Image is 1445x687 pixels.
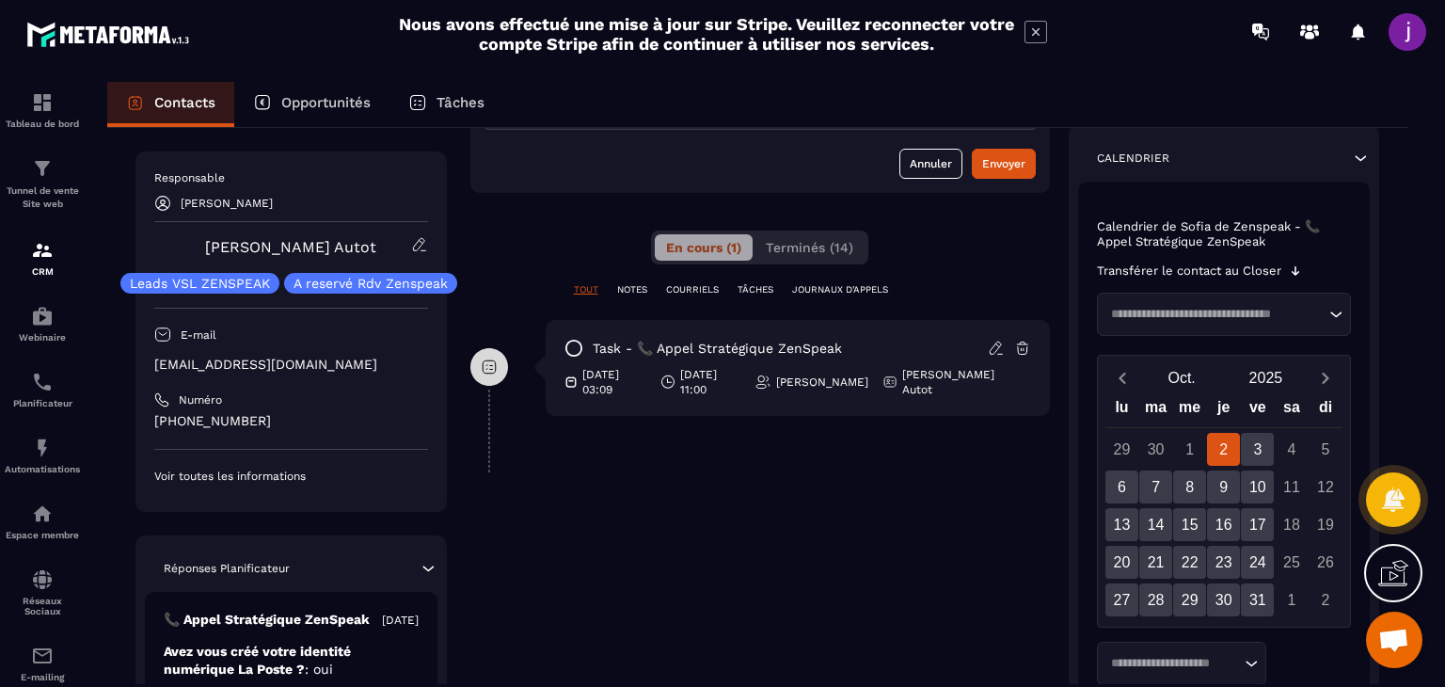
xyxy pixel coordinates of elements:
p: A reservé Rdv Zenspeak [294,277,448,290]
div: Calendar wrapper [1105,394,1343,616]
div: 12 [1309,471,1342,503]
a: Tâches [389,82,503,127]
div: 30 [1207,583,1240,616]
div: sa [1275,394,1309,427]
div: 8 [1173,471,1206,503]
a: formationformationTunnel de vente Site web [5,143,80,225]
a: Contacts [107,82,234,127]
div: Envoyer [982,154,1025,173]
img: formation [31,157,54,180]
p: CRM [5,266,80,277]
button: Open months overlay [1140,361,1224,394]
a: automationsautomationsEspace membre [5,488,80,554]
p: [EMAIL_ADDRESS][DOMAIN_NAME] [154,356,428,374]
div: 5 [1309,433,1342,466]
div: 29 [1105,433,1138,466]
p: TÂCHES [738,283,773,296]
p: [DATE] [382,613,419,628]
div: Calendar days [1105,433,1343,616]
div: 20 [1105,546,1138,579]
div: di [1309,394,1342,427]
div: 21 [1139,546,1172,579]
div: 28 [1139,583,1172,616]
p: Numéro [179,392,222,407]
p: Opportunités [281,94,371,111]
div: 14 [1139,508,1172,541]
button: Terminés (14) [754,234,865,261]
p: Calendrier de Sofia de Zenspeak - 📞 Appel Stratégique ZenSpeak [1097,219,1352,249]
span: Terminés (14) [766,240,853,255]
img: automations [31,437,54,459]
img: formation [31,91,54,114]
p: E-mailing [5,672,80,682]
div: 31 [1241,583,1274,616]
div: 23 [1207,546,1240,579]
h2: Nous avons effectué une mise à jour sur Stripe. Veuillez reconnecter votre compte Stripe afin de ... [398,14,1015,54]
p: Tableau de bord [5,119,80,129]
button: Open years overlay [1224,361,1308,394]
img: email [31,645,54,667]
p: JOURNAUX D'APPELS [792,283,888,296]
p: [DATE] 03:09 [582,367,646,397]
input: Search for option [1104,654,1240,673]
div: 6 [1105,471,1138,503]
div: 2 [1309,583,1342,616]
input: Search for option [1104,305,1326,324]
a: automationsautomationsAutomatisations [5,423,80,488]
p: 📞 Appel Stratégique ZenSpeak [164,611,370,629]
a: [PERSON_NAME] Autot [205,238,376,256]
div: ve [1241,394,1275,427]
p: TOUT [574,283,598,296]
img: social-network [31,568,54,591]
p: Réponses Planificateur [164,561,290,576]
div: 29 [1173,583,1206,616]
div: Ouvrir le chat [1366,612,1422,668]
div: Search for option [1097,642,1266,685]
span: : oui [305,662,333,677]
p: task - 📞 Appel Stratégique ZenSpeak [593,340,842,358]
img: formation [31,239,54,262]
p: Planificateur [5,398,80,408]
p: [PERSON_NAME] [181,197,273,210]
a: Opportunités [234,82,389,127]
div: 13 [1105,508,1138,541]
div: Search for option [1097,293,1352,336]
p: Calendrier [1097,151,1169,166]
div: 11 [1275,471,1308,503]
p: Espace membre [5,530,80,540]
p: Contacts [154,94,215,111]
div: 19 [1309,508,1342,541]
div: 22 [1173,546,1206,579]
div: ma [1139,394,1173,427]
img: automations [31,503,54,525]
p: Voir toutes les informations [154,469,428,484]
p: [PHONE_NUMBER] [154,412,428,430]
p: Webinaire [5,332,80,343]
button: Next month [1308,365,1342,391]
div: 18 [1275,508,1308,541]
div: 16 [1207,508,1240,541]
img: logo [26,17,196,52]
button: Annuler [899,149,962,179]
button: Previous month [1105,365,1140,391]
div: 27 [1105,583,1138,616]
p: Tunnel de vente Site web [5,184,80,211]
div: 1 [1173,433,1206,466]
div: 4 [1275,433,1308,466]
div: je [1207,394,1241,427]
a: social-networksocial-networkRéseaux Sociaux [5,554,80,631]
div: 10 [1241,471,1274,503]
div: me [1173,394,1207,427]
p: [PERSON_NAME] Autot [902,367,1016,397]
button: En cours (1) [655,234,753,261]
p: Automatisations [5,464,80,474]
p: Transférer le contact au Closer [1097,264,1281,279]
div: 2 [1207,433,1240,466]
p: COURRIELS [666,283,719,296]
a: automationsautomationsWebinaire [5,291,80,357]
div: 30 [1139,433,1172,466]
div: 26 [1309,546,1342,579]
div: 3 [1241,433,1274,466]
a: formationformationCRM [5,225,80,291]
button: Envoyer [972,149,1036,179]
